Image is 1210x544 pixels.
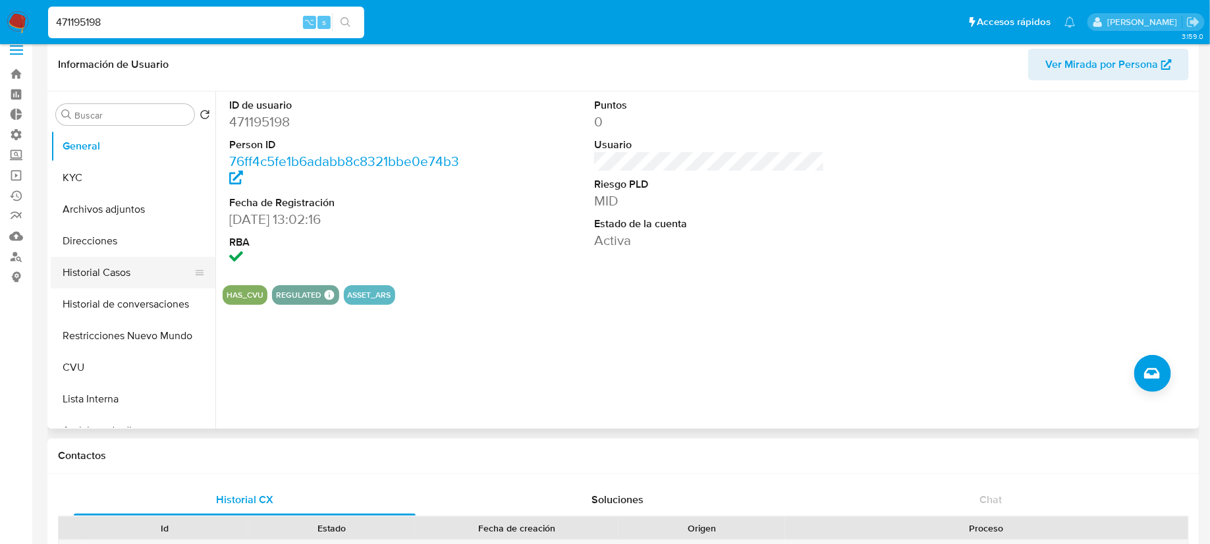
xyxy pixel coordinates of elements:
button: Buscar [61,109,72,120]
dt: RBA [229,235,460,250]
dt: Riesgo PLD [594,177,825,192]
button: Direcciones [51,225,215,257]
dt: Fecha de Registración [229,196,460,210]
p: fabricio.bottalo@mercadolibre.com [1107,16,1182,28]
a: 76ff4c5fe1b6adabb8c8321bbe0e74b3 [229,151,459,189]
div: Proceso [794,522,1179,535]
button: Archivos adjuntos [51,194,215,225]
dd: 0 [594,113,825,131]
button: Anticipos de dinero [51,415,215,447]
dd: [DATE] 13:02:16 [229,210,460,229]
span: Ver Mirada por Persona [1045,49,1158,80]
span: Historial CX [216,492,273,507]
a: Salir [1186,15,1200,29]
button: Lista Interna [51,383,215,415]
a: Notificaciones [1064,16,1076,28]
dt: Estado de la cuenta [594,217,825,231]
div: Id [91,522,239,535]
h1: Contactos [58,449,1189,462]
span: Soluciones [591,492,644,507]
dd: 471195198 [229,113,460,131]
span: ⌥ [304,16,314,28]
button: Historial Casos [51,257,205,288]
button: search-icon [332,13,359,32]
span: s [322,16,326,28]
button: KYC [51,162,215,194]
dt: ID de usuario [229,98,460,113]
button: CVU [51,352,215,383]
span: 3.159.0 [1182,31,1203,41]
div: Estado [258,522,406,535]
button: Volver al orden por defecto [200,109,210,124]
span: Accesos rápidos [977,15,1051,29]
button: General [51,130,215,162]
input: Buscar usuario o caso... [48,14,364,31]
h1: Información de Usuario [58,58,169,71]
dd: MID [594,192,825,210]
dd: Activa [594,231,825,250]
input: Buscar [74,109,189,121]
button: Historial de conversaciones [51,288,215,320]
button: Restricciones Nuevo Mundo [51,320,215,352]
dt: Person ID [229,138,460,152]
span: Chat [980,492,1003,507]
dt: Usuario [594,138,825,152]
button: Ver Mirada por Persona [1028,49,1189,80]
div: Fecha de creación [424,522,609,535]
dt: Puntos [594,98,825,113]
div: Origen [628,522,776,535]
